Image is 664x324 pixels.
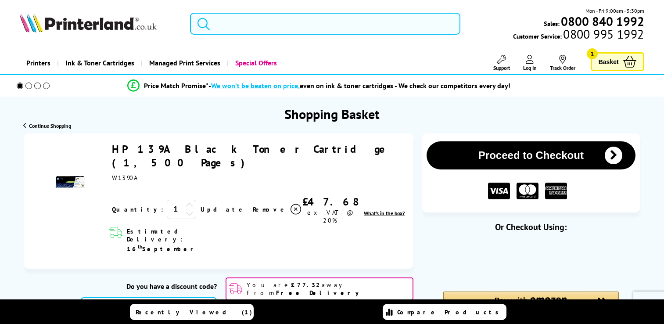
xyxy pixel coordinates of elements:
img: American Express [545,183,567,200]
span: Support [493,65,510,71]
div: £47.68 [302,195,358,209]
b: 0800 840 1992 [561,13,644,29]
b: Free Delivery [276,289,363,297]
span: You are away from [247,281,410,297]
a: Support [493,55,510,71]
a: Compare Products [383,304,506,320]
span: Compare Products [397,308,503,316]
a: Ink & Toner Cartridges [57,52,141,74]
a: Basket 1 [591,52,644,71]
div: - even on ink & toner cartridges - We check our competitors every day! [208,81,510,90]
li: modal_Promise [4,78,633,94]
img: MASTER CARD [517,183,538,200]
iframe: PayPal [443,247,619,277]
div: Do you have a discount code? [81,282,217,291]
span: Ink & Toner Cartridges [65,52,134,74]
span: Customer Service: [513,30,644,40]
a: Managed Print Services [141,52,227,74]
input: Enter Discount Code... [81,297,217,321]
span: 1 [587,48,598,59]
a: Special Offers [227,52,284,74]
div: Amazon Pay - Use your Amazon account [443,292,619,322]
span: Mon - Fri 9:00am - 5:30pm [585,7,644,15]
img: VISA [488,183,510,200]
a: Continue Shopping [23,122,71,129]
a: Update [201,205,246,213]
span: We won’t be beaten on price, [211,81,300,90]
a: Printers [20,52,57,74]
a: HP 139A Black Toner Cartridge (1,500 Pages) [112,142,394,169]
sup: th [138,243,142,250]
a: Printerland Logo [20,13,179,34]
span: Estimated Delivery: 16 September [127,227,229,253]
span: What's in the box? [364,210,405,216]
a: Recently Viewed (1) [130,304,254,320]
a: Delete item from your basket [253,203,302,216]
button: Proceed to Checkout [427,141,635,169]
img: Printerland Logo [20,13,157,32]
span: Price Match Promise* [144,81,208,90]
span: 0800 995 1992 [562,30,644,38]
div: Or Checkout Using: [422,221,640,233]
a: 0800 840 1992 [560,17,644,25]
a: lnk_inthebox [364,210,405,216]
span: Quantity: [112,205,163,213]
span: W1390A [112,174,137,182]
span: Recently Viewed (1) [136,308,252,316]
span: Continue Shopping [29,122,71,129]
img: HP 139A Black Toner Cartridge (1,500 Pages) [55,167,86,198]
span: ex VAT @ 20% [307,209,353,224]
span: Basket [599,56,619,68]
span: Remove [253,205,287,213]
b: £77.32 [291,281,322,289]
h1: Shopping Basket [284,105,380,122]
span: Log In [523,65,537,71]
a: Log In [523,55,537,71]
a: Track Order [550,55,575,71]
span: Sales: [544,19,560,28]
